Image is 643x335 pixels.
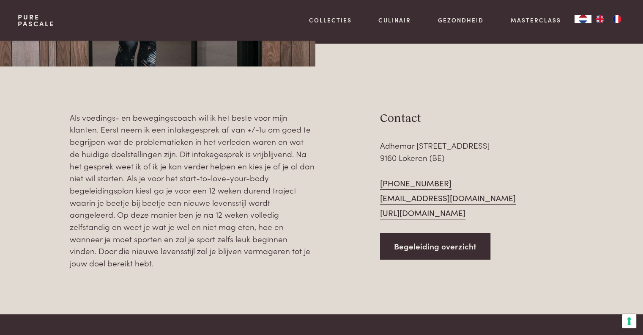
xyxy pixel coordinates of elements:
[591,15,625,23] ul: Language list
[18,14,55,27] a: PurePascale
[380,207,465,219] a: [URL][DOMAIN_NAME]
[575,15,625,23] aside: Language selected: Nederlands
[438,16,484,25] a: Gezondheid
[591,15,608,23] a: EN
[380,192,516,205] a: [EMAIL_ADDRESS][DOMAIN_NAME]
[575,15,591,23] a: NL
[309,16,352,25] a: Collecties
[380,111,522,126] h3: Contact
[380,233,490,260] a: Begeleiding overzicht
[70,111,315,269] p: Als voedings- en bewegingscoach wil ik het beste voor mijn klanten. Eerst neem ik een intakegespr...
[380,139,522,163] div: Adhemar [STREET_ADDRESS] 9160 Lokeren (BE)
[511,16,561,25] a: Masterclass
[608,15,625,23] a: FR
[575,15,591,23] div: Language
[380,177,451,190] a: [PHONE_NUMBER]
[622,314,636,328] button: Uw voorkeuren voor toestemming voor trackingtechnologieën
[378,16,411,25] a: Culinair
